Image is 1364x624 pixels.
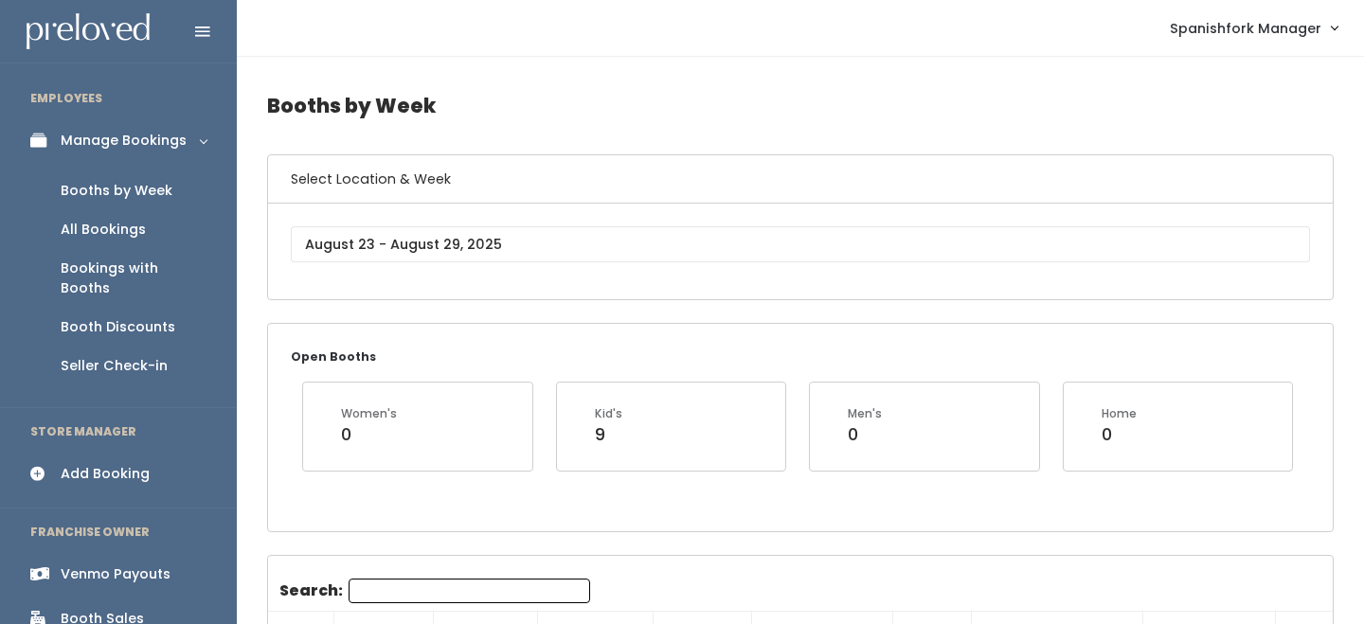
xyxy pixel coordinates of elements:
[267,80,1334,132] h4: Booths by Week
[1102,405,1137,422] div: Home
[1151,8,1356,48] a: Spanishfork Manager
[61,317,175,337] div: Booth Discounts
[1170,18,1321,39] span: Spanishfork Manager
[349,579,590,603] input: Search:
[291,226,1310,262] input: August 23 - August 29, 2025
[61,131,187,151] div: Manage Bookings
[1102,422,1137,447] div: 0
[341,422,397,447] div: 0
[595,422,622,447] div: 9
[279,579,590,603] label: Search:
[61,259,206,298] div: Bookings with Booths
[61,356,168,376] div: Seller Check-in
[848,422,882,447] div: 0
[61,564,170,584] div: Venmo Payouts
[61,464,150,484] div: Add Booking
[61,220,146,240] div: All Bookings
[595,405,622,422] div: Kid's
[341,405,397,422] div: Women's
[61,181,172,201] div: Booths by Week
[848,405,882,422] div: Men's
[291,348,376,365] small: Open Booths
[27,13,150,50] img: preloved logo
[268,155,1333,204] h6: Select Location & Week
